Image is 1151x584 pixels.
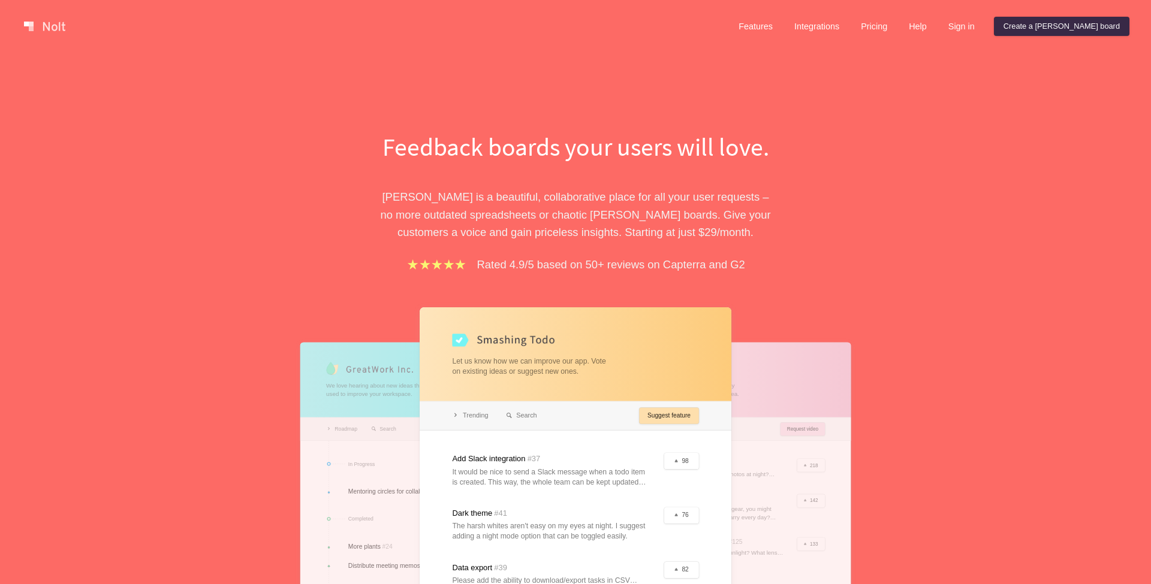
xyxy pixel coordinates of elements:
[369,188,782,241] p: [PERSON_NAME] is a beautiful, collaborative place for all your user requests – no more outdated s...
[406,258,467,271] img: stars.b067e34983.png
[851,17,897,36] a: Pricing
[994,17,1129,36] a: Create a [PERSON_NAME] board
[369,129,782,164] h1: Feedback boards your users will love.
[477,256,745,273] p: Rated 4.9/5 based on 50+ reviews on Capterra and G2
[899,17,936,36] a: Help
[729,17,782,36] a: Features
[939,17,984,36] a: Sign in
[785,17,849,36] a: Integrations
